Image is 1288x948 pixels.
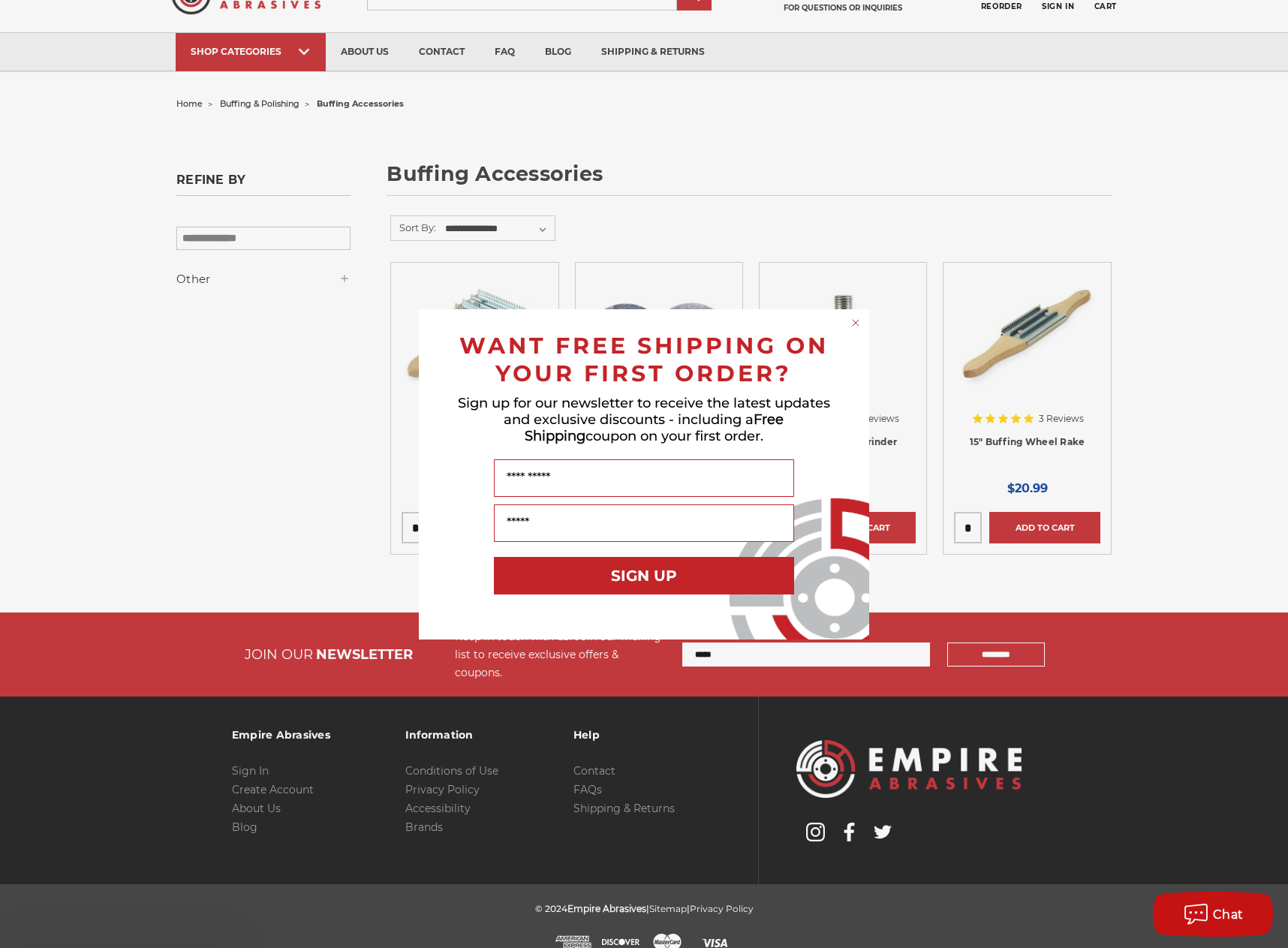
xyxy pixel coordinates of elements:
[1213,907,1244,922] span: Chat
[494,557,794,594] button: SIGN UP
[458,395,830,444] span: Sign up for our newsletter to receive the latest updates and exclusive discounts - including a co...
[459,332,829,387] span: WANT FREE SHIPPING ON YOUR FIRST ORDER?
[525,411,784,444] span: Free Shipping
[848,315,863,330] button: Close dialog
[1153,892,1273,937] button: Chat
